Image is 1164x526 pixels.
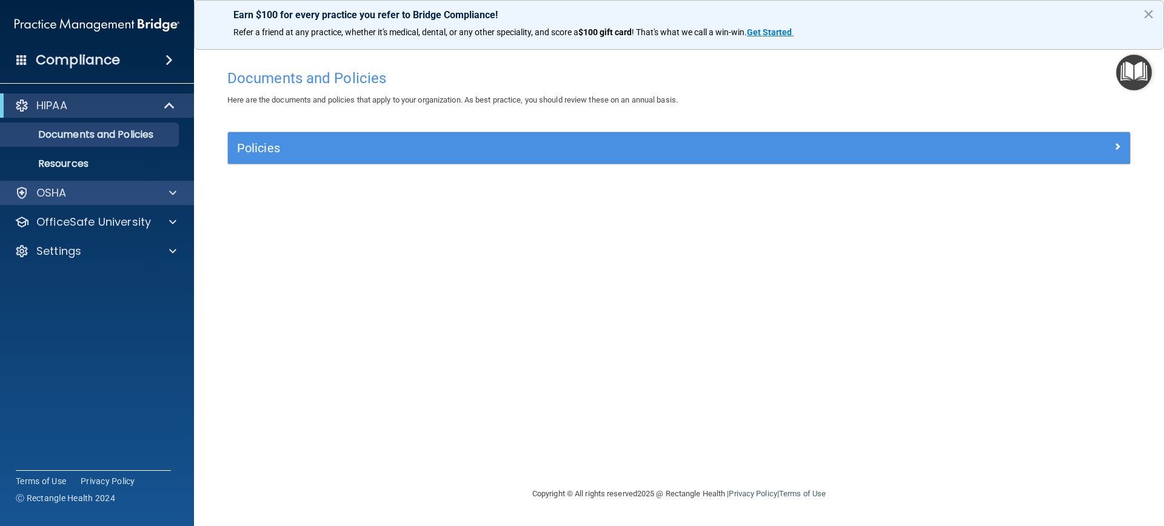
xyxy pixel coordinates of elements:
[237,138,1121,158] a: Policies
[779,489,826,498] a: Terms of Use
[729,489,777,498] a: Privacy Policy
[8,158,173,170] p: Resources
[15,244,176,258] a: Settings
[747,27,794,37] a: Get Started
[1143,4,1154,24] button: Close
[227,70,1131,86] h4: Documents and Policies
[36,215,151,229] p: OfficeSafe University
[15,13,179,37] img: PMB logo
[8,129,173,141] p: Documents and Policies
[1116,55,1152,90] button: Open Resource Center
[632,27,747,37] span: ! That's what we call a win-win.
[15,215,176,229] a: OfficeSafe University
[36,98,67,113] p: HIPAA
[81,475,135,487] a: Privacy Policy
[16,475,66,487] a: Terms of Use
[227,95,678,104] span: Here are the documents and policies that apply to your organization. As best practice, you should...
[36,52,120,69] h4: Compliance
[36,186,67,200] p: OSHA
[233,9,1125,21] p: Earn $100 for every practice you refer to Bridge Compliance!
[16,492,115,504] span: Ⓒ Rectangle Health 2024
[233,27,578,37] span: Refer a friend at any practice, whether it's medical, dental, or any other speciality, and score a
[458,474,900,513] div: Copyright © All rights reserved 2025 @ Rectangle Health | |
[747,27,792,37] strong: Get Started
[237,141,895,155] h5: Policies
[15,186,176,200] a: OSHA
[36,244,81,258] p: Settings
[15,98,176,113] a: HIPAA
[578,27,632,37] strong: $100 gift card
